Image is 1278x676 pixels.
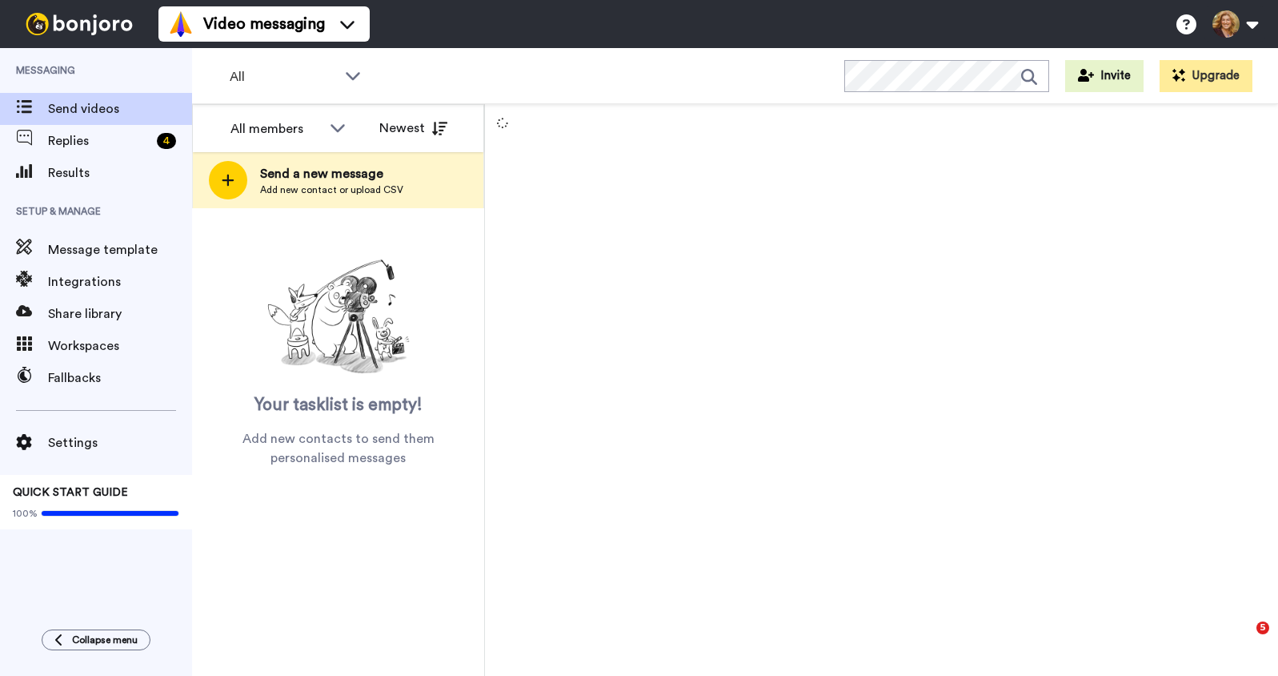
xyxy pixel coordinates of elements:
[48,433,192,453] span: Settings
[48,368,192,388] span: Fallbacks
[260,183,403,196] span: Add new contact or upload CSV
[48,240,192,260] span: Message template
[42,630,150,650] button: Collapse menu
[19,13,139,35] img: bj-logo-header-white.svg
[1065,60,1144,92] button: Invite
[260,164,403,183] span: Send a new message
[258,253,419,381] img: ready-set-action.png
[230,67,337,87] span: All
[48,99,192,119] span: Send videos
[48,336,192,356] span: Workspaces
[367,112,459,144] button: Newest
[1256,622,1269,634] span: 5
[230,119,322,139] div: All members
[254,393,423,417] span: Your tasklist is empty!
[48,304,192,324] span: Share library
[1224,622,1262,660] iframe: Intercom live chat
[48,163,192,183] span: Results
[13,487,128,498] span: QUICK START GUIDE
[48,272,192,292] span: Integrations
[48,131,150,151] span: Replies
[168,11,194,37] img: vm-color.svg
[216,429,460,468] span: Add new contacts to send them personalised messages
[1160,60,1252,92] button: Upgrade
[157,133,176,149] div: 4
[72,634,138,646] span: Collapse menu
[203,13,325,35] span: Video messaging
[13,507,38,520] span: 100%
